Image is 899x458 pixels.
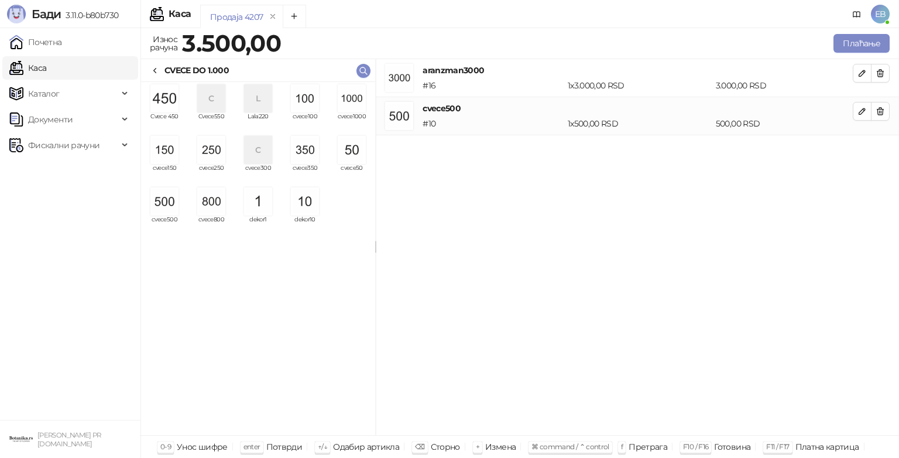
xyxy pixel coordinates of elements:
[714,439,750,454] div: Готовина
[333,165,370,183] span: cvece50
[147,32,180,55] div: Износ рачуна
[431,439,460,454] div: Сторно
[423,64,853,77] h4: aranzman3000
[283,5,306,28] button: Add tab
[146,217,183,234] span: cvece500
[37,431,101,448] small: [PERSON_NAME] PR [DOMAIN_NAME]
[193,114,230,131] span: Cvece550
[177,439,228,454] div: Унос шифре
[32,7,61,21] span: Бади
[485,439,516,454] div: Измена
[146,114,183,131] span: Cvece 450
[244,187,272,216] img: Slika
[193,217,230,234] span: cvece800
[318,442,327,451] span: ↑/↓
[9,56,46,80] a: Каса
[338,136,366,164] img: Slika
[210,11,263,23] div: Продаја 4207
[244,136,272,164] div: C
[146,165,183,183] span: cvece150
[266,439,303,454] div: Потврди
[197,136,225,164] img: Slika
[61,10,118,20] span: 3.11.0-b80b730
[150,84,179,112] img: Slika
[150,187,179,216] img: Slika
[265,12,280,22] button: remove
[291,187,319,216] img: Slika
[713,117,855,130] div: 500,00 RSD
[333,114,370,131] span: cvece1000
[795,439,859,454] div: Платна картица
[28,82,60,105] span: Каталог
[621,442,623,451] span: f
[333,439,399,454] div: Одабир артикла
[683,442,708,451] span: F10 / F16
[28,134,99,157] span: Фискални рачуни
[239,114,277,131] span: Lala220
[7,5,26,23] img: Logo
[291,84,319,112] img: Slika
[197,84,225,112] div: C
[847,5,866,23] a: Документација
[239,217,277,234] span: dekor1
[243,442,260,451] span: enter
[531,442,609,451] span: ⌘ command / ⌃ control
[9,428,33,451] img: 64x64-companyLogo-0e2e8aaa-0bd2-431b-8613-6e3c65811325.png
[28,108,73,131] span: Документи
[291,136,319,164] img: Slika
[164,64,229,77] div: CVECE DO 1.000
[766,442,789,451] span: F11 / F17
[197,187,225,216] img: Slika
[420,117,565,130] div: # 10
[338,84,366,112] img: Slika
[286,217,324,234] span: dekor10
[141,82,375,435] div: grid
[244,84,272,112] div: L
[150,136,179,164] img: Slika
[169,9,191,19] div: Каса
[565,117,713,130] div: 1 x 500,00 RSD
[160,442,171,451] span: 0-9
[565,79,713,92] div: 1 x 3.000,00 RSD
[629,439,667,454] div: Претрага
[420,79,565,92] div: # 16
[871,5,890,23] span: EB
[415,442,424,451] span: ⌫
[9,30,62,54] a: Почетна
[286,165,324,183] span: cvece350
[286,114,324,131] span: cvece100
[833,34,890,53] button: Плаћање
[476,442,479,451] span: +
[239,165,277,183] span: cvece300
[182,29,281,57] strong: 3.500,00
[423,102,853,115] h4: cvece500
[193,165,230,183] span: cvece250
[713,79,855,92] div: 3.000,00 RSD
